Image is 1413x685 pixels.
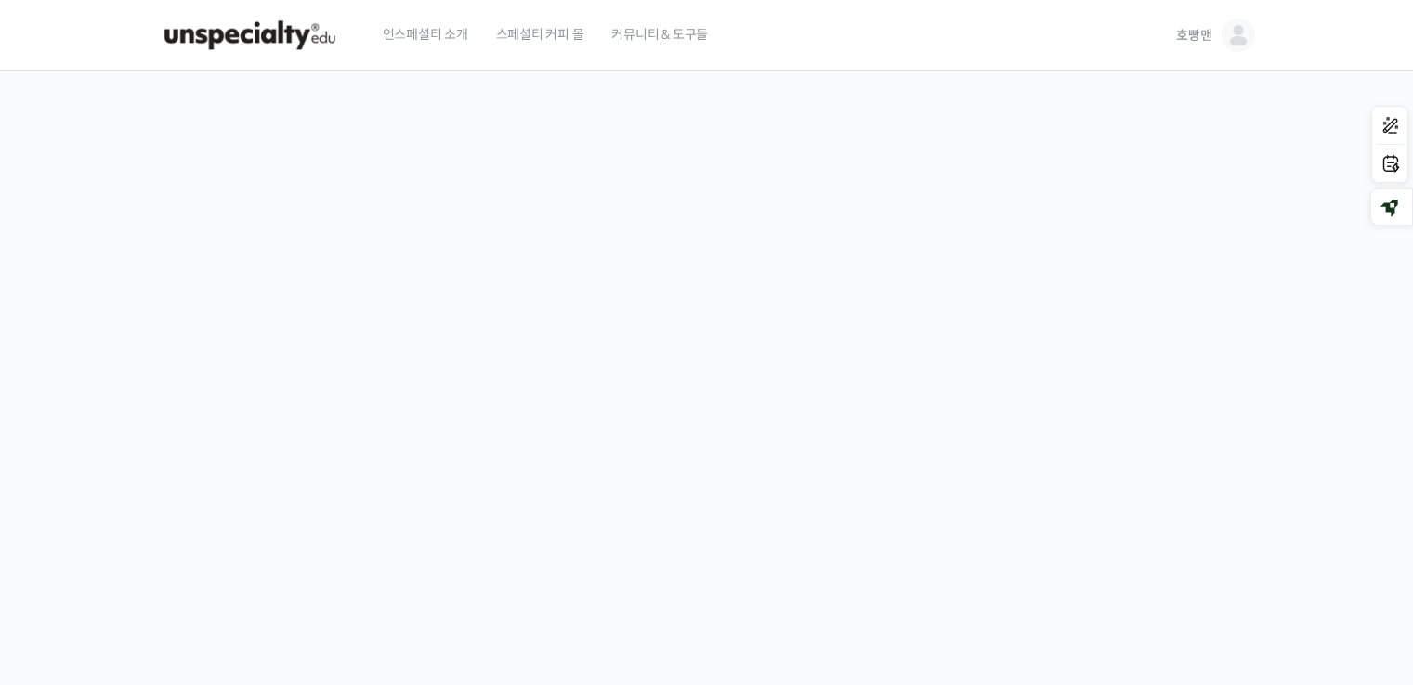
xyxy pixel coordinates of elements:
p: [PERSON_NAME]을 다하는 당신을 위해, 최고와 함께 만든 커피 클래스 [19,284,1395,378]
span: 호빵맨 [1176,27,1211,44]
p: 시간과 장소에 구애받지 않고, 검증된 커리큘럼으로 [19,386,1395,412]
